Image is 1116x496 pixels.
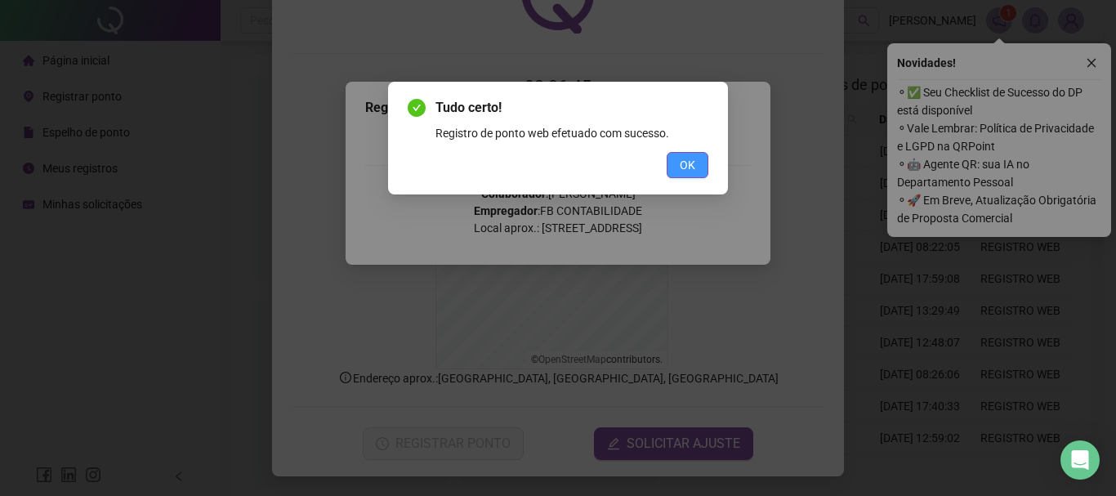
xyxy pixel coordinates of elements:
span: Tudo certo! [435,98,708,118]
span: OK [680,156,695,174]
button: OK [667,152,708,178]
span: check-circle [408,99,426,117]
div: Open Intercom Messenger [1060,440,1100,480]
div: Registro de ponto web efetuado com sucesso. [435,124,708,142]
